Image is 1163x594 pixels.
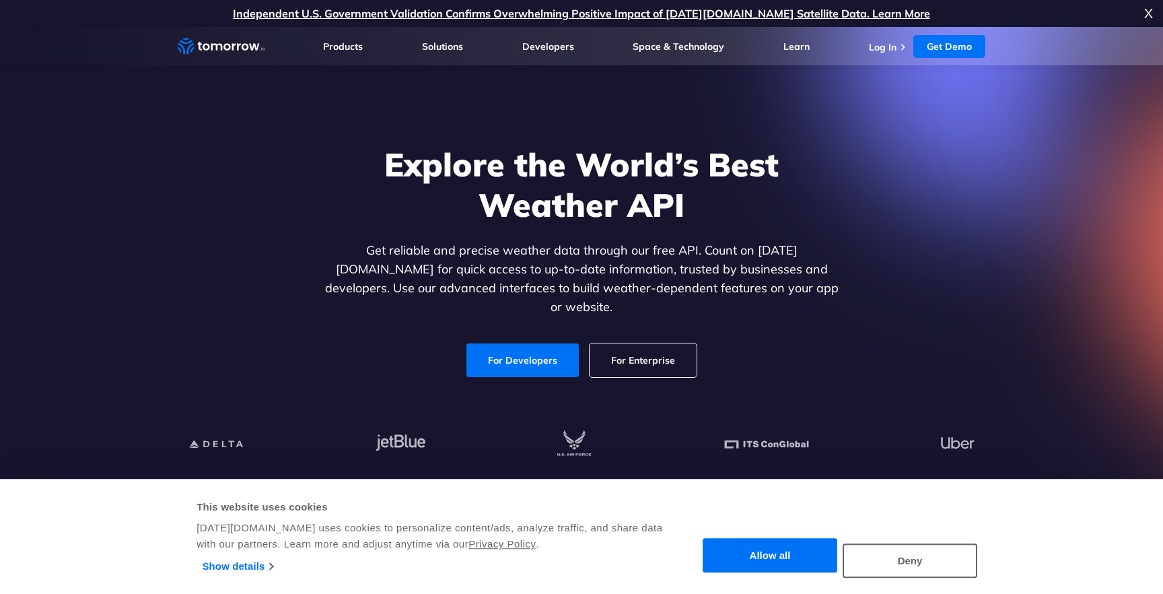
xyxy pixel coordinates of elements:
a: Show details [203,556,273,576]
div: [DATE][DOMAIN_NAME] uses cookies to personalize content/ads, analyze traffic, and share data with... [197,520,664,552]
a: Log In [869,41,896,53]
a: Products [323,40,363,53]
a: For Enterprise [590,343,697,377]
a: Independent U.S. Government Validation Confirms Overwhelming Positive Impact of [DATE][DOMAIN_NAM... [233,7,930,20]
a: For Developers [466,343,579,377]
button: Deny [843,543,977,578]
a: Privacy Policy [468,538,536,550]
a: Solutions [422,40,463,53]
div: This website uses cookies [197,499,664,515]
a: Get Demo [913,35,985,58]
a: Learn [783,40,810,53]
p: Get reliable and precise weather data through our free API. Count on [DATE][DOMAIN_NAME] for quic... [322,241,841,317]
button: Allow all [703,539,837,573]
a: Developers [522,40,574,53]
a: Space & Technology [633,40,724,53]
h1: Explore the World’s Best Weather API [322,144,841,225]
a: Home link [178,36,265,57]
